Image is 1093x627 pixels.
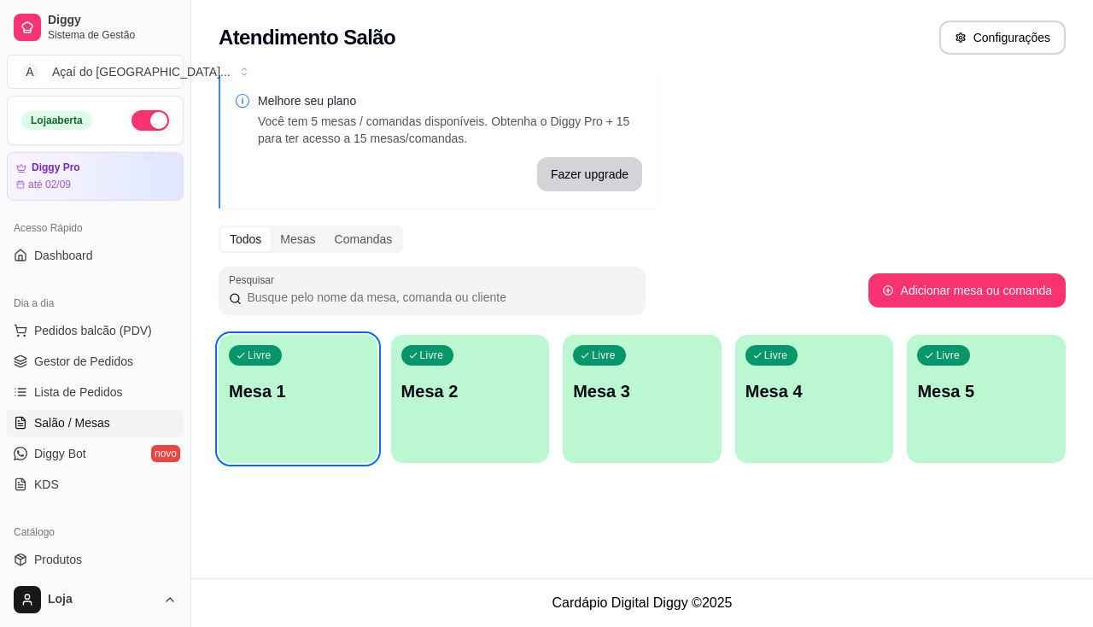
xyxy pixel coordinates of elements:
span: Diggy [48,13,177,28]
button: LivreMesa 5 [907,335,1066,463]
div: Dia a dia [7,290,184,317]
div: Comandas [325,227,402,251]
a: Lista de Pedidos [7,378,184,406]
button: Adicionar mesa ou comanda [868,273,1066,308]
a: Gestor de Pedidos [7,348,184,375]
button: LivreMesa 2 [391,335,550,463]
span: Loja [48,592,156,607]
p: Livre [764,349,788,362]
label: Pesquisar [229,272,280,287]
button: Alterar Status [132,110,169,131]
article: Diggy Pro [32,161,80,174]
a: Produtos [7,546,184,573]
p: Mesa 3 [573,379,711,403]
span: Sistema de Gestão [48,28,177,42]
div: Todos [220,227,271,251]
a: Salão / Mesas [7,409,184,437]
span: Dashboard [34,247,93,264]
button: Select a team [7,55,184,89]
span: KDS [34,476,59,493]
p: Melhore seu plano [258,92,642,109]
span: Lista de Pedidos [34,384,123,401]
button: Loja [7,579,184,620]
button: Fazer upgrade [537,157,642,191]
span: Pedidos balcão (PDV) [34,322,152,339]
button: Configurações [939,21,1066,55]
span: Produtos [34,551,82,568]
p: Você tem 5 mesas / comandas disponíveis. Obtenha o Diggy Pro + 15 para ter acesso a 15 mesas/coma... [258,113,642,147]
div: Loja aberta [21,111,92,130]
button: Pedidos balcão (PDV) [7,317,184,344]
a: KDS [7,471,184,498]
article: até 02/09 [28,178,71,191]
span: A [21,63,38,80]
a: Dashboard [7,242,184,269]
p: Livre [248,349,272,362]
button: LivreMesa 3 [563,335,722,463]
a: DiggySistema de Gestão [7,7,184,48]
span: Salão / Mesas [34,414,110,431]
span: Gestor de Pedidos [34,353,133,370]
a: Diggy Proaté 02/09 [7,152,184,201]
p: Mesa 5 [917,379,1055,403]
button: LivreMesa 1 [219,335,377,463]
div: Mesas [271,227,324,251]
button: LivreMesa 4 [735,335,894,463]
input: Pesquisar [242,289,635,306]
p: Mesa 2 [401,379,540,403]
footer: Cardápio Digital Diggy © 2025 [191,578,1093,627]
p: Livre [592,349,616,362]
p: Mesa 4 [745,379,884,403]
a: Diggy Botnovo [7,440,184,467]
div: Açaí do [GEOGRAPHIC_DATA] ... [52,63,231,80]
h2: Atendimento Salão [219,24,395,51]
span: Diggy Bot [34,445,86,462]
div: Acesso Rápido [7,214,184,242]
p: Mesa 1 [229,379,367,403]
p: Livre [420,349,444,362]
div: Catálogo [7,519,184,546]
p: Livre [936,349,960,362]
